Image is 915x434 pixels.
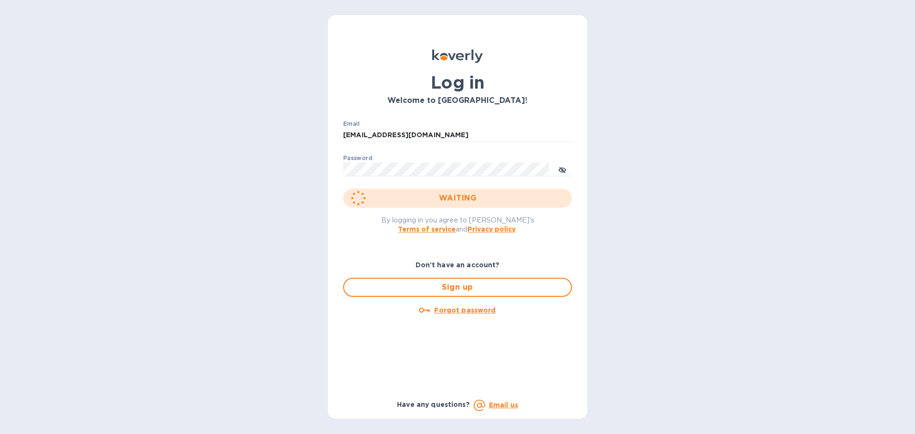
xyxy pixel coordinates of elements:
a: Email us [489,401,518,409]
span: Sign up [352,282,563,293]
h3: Welcome to [GEOGRAPHIC_DATA]! [343,96,572,105]
span: By logging in you agree to [PERSON_NAME]'s and . [381,216,534,233]
input: Enter email address [343,128,572,142]
button: Sign up [343,278,572,297]
h1: Log in [343,72,572,92]
button: toggle password visibility [553,160,572,179]
u: Forgot password [434,306,496,314]
a: Terms of service [398,225,456,233]
b: Don't have an account? [416,261,500,269]
label: Password [343,155,372,161]
img: Koverly [432,50,483,63]
a: Privacy policy [468,225,516,233]
label: Email [343,121,360,127]
b: Have any questions? [397,401,470,408]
